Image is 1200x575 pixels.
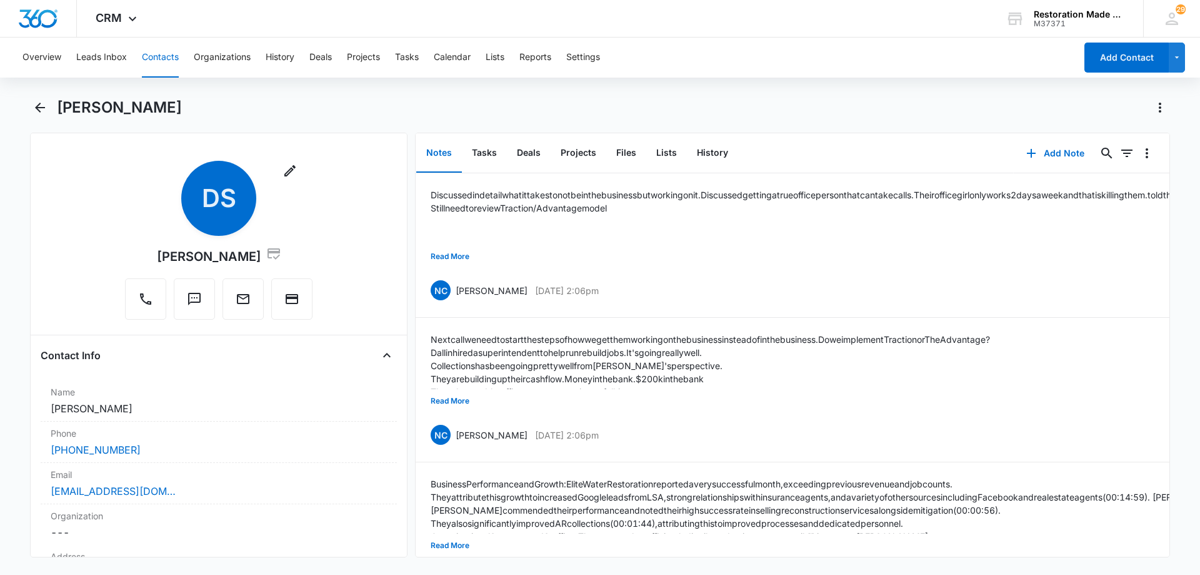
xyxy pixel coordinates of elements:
[431,333,990,346] p: Next call we need to start the steps of how we get them working on the business instead of in the...
[416,134,462,173] button: Notes
[456,284,527,297] p: [PERSON_NAME]
[566,38,600,78] button: Settings
[57,98,182,117] h1: [PERSON_NAME]
[174,278,215,320] button: Text
[347,38,380,78] button: Projects
[96,11,122,24] span: CRM
[462,134,507,173] button: Tasks
[41,463,397,504] div: Email[EMAIL_ADDRESS][DOMAIN_NAME]
[142,38,179,78] button: Contacts
[157,246,281,266] div: [PERSON_NAME]
[41,504,397,545] div: Organization---
[434,38,471,78] button: Calendar
[271,298,312,308] a: Charge
[125,298,166,308] a: Call
[1117,143,1137,163] button: Filters
[687,134,738,173] button: History
[535,284,599,297] p: [DATE] 2:06pm
[1150,98,1170,118] button: Actions
[222,298,264,308] a: Email
[51,427,387,440] label: Phone
[551,134,606,173] button: Projects
[1014,138,1097,168] button: Add Note
[646,134,687,173] button: Lists
[507,134,551,173] button: Deals
[194,38,251,78] button: Organizations
[51,509,387,522] label: Organization
[51,442,141,457] a: [PHONE_NUMBER]
[1034,9,1125,19] div: account name
[431,425,451,445] span: NC
[486,38,504,78] button: Lists
[174,298,215,308] a: Text
[431,346,990,359] p: Dallin hired a superintendent to help run rebuild jobs. It's going really well.
[395,38,419,78] button: Tasks
[51,484,176,499] a: [EMAIL_ADDRESS][DOMAIN_NAME]
[535,429,599,442] p: [DATE] 2:06pm
[431,280,451,300] span: NC
[41,380,397,422] div: Name[PERSON_NAME]
[222,278,264,320] button: Email
[456,429,527,442] p: [PERSON_NAME]
[1097,143,1117,163] button: Search...
[30,98,49,118] button: Back
[377,345,397,365] button: Close
[606,134,646,173] button: Files
[22,38,61,78] button: Overview
[431,372,990,385] p: They are building up their cashflow. Money in the bank. $200k in the bank
[431,389,469,413] button: Read More
[431,245,469,268] button: Read More
[1176,4,1186,14] div: notifications count
[1137,143,1157,163] button: Overflow Menu
[1084,43,1169,73] button: Add Contact
[51,468,387,481] label: Email
[181,161,256,236] span: DS
[41,422,397,463] div: Phone[PHONE_NUMBER]
[41,348,101,363] h4: Contact Info
[271,278,312,320] button: Charge
[309,38,332,78] button: Deals
[1176,4,1186,14] span: 29
[519,38,551,78] button: Reports
[431,534,469,557] button: Read More
[51,525,387,540] dd: ---
[431,385,990,399] p: They changed the office person to part time vs full time.
[51,401,387,416] dd: [PERSON_NAME]
[51,550,387,563] label: Address
[51,385,387,399] label: Name
[1034,19,1125,28] div: account id
[266,38,294,78] button: History
[431,359,990,372] p: Collections has been going pretty well from [PERSON_NAME]'s perspective.
[76,38,127,78] button: Leads Inbox
[125,278,166,320] button: Call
